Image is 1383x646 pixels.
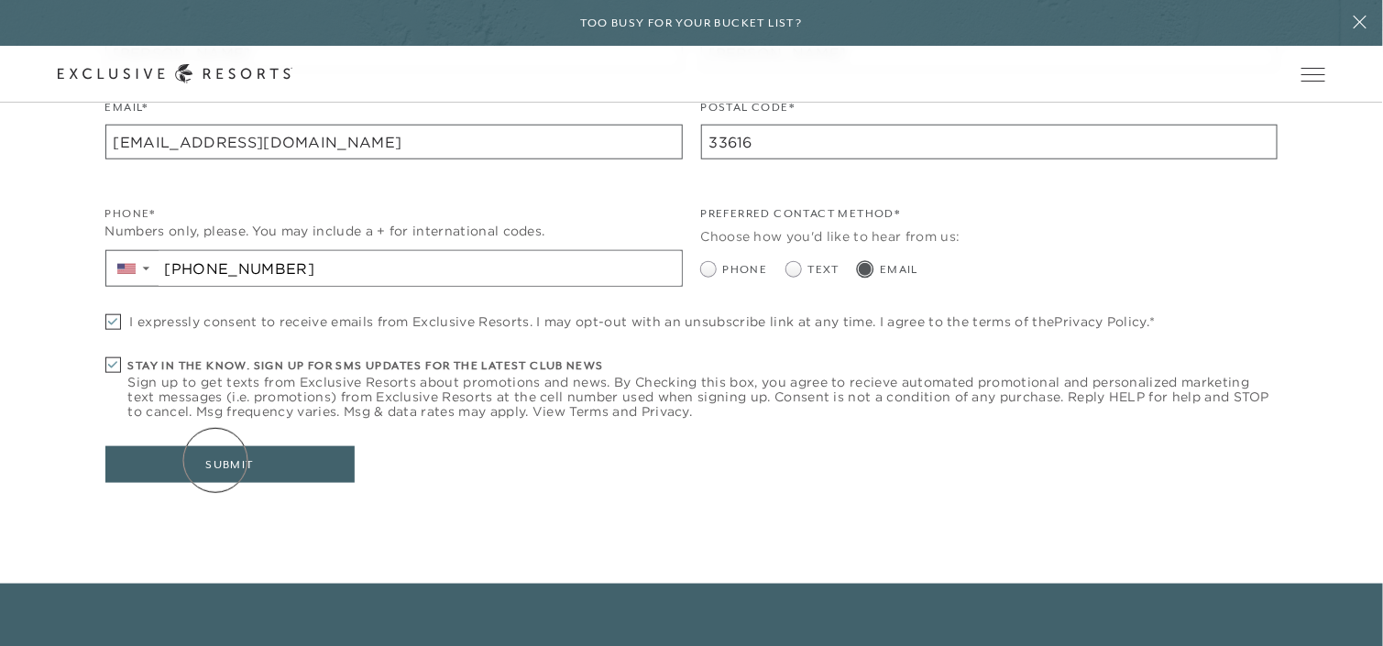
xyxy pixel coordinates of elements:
[701,125,1279,159] input: Postal Code
[105,222,683,241] div: Numbers only, please. You may include a + for international codes.
[140,263,152,274] span: ▼
[105,99,148,126] label: Email*
[701,99,796,126] label: Postal Code*
[130,314,1156,329] span: I expressly consent to receive emails from Exclusive Resorts. I may opt-out with an unsubscribe l...
[701,205,901,232] legend: Preferred Contact Method*
[808,261,840,279] span: Text
[1301,68,1325,81] button: Open navigation
[106,251,159,286] div: Country Code Selector
[105,125,683,159] input: name@example.com
[105,205,683,223] div: Phone*
[128,375,1279,419] span: Sign up to get texts from Exclusive Resorts about promotions and news. By Checking this box, you ...
[701,227,1279,246] div: Choose how you'd like to hear from us:
[128,357,1279,375] h6: Stay in the know. Sign up for sms updates for the latest club news
[880,261,918,279] span: Email
[581,15,803,32] h6: Too busy for your bucket list?
[159,251,682,286] input: Enter a phone number
[1055,313,1147,330] a: Privacy Policy
[723,261,768,279] span: Phone
[105,446,355,483] button: Submit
